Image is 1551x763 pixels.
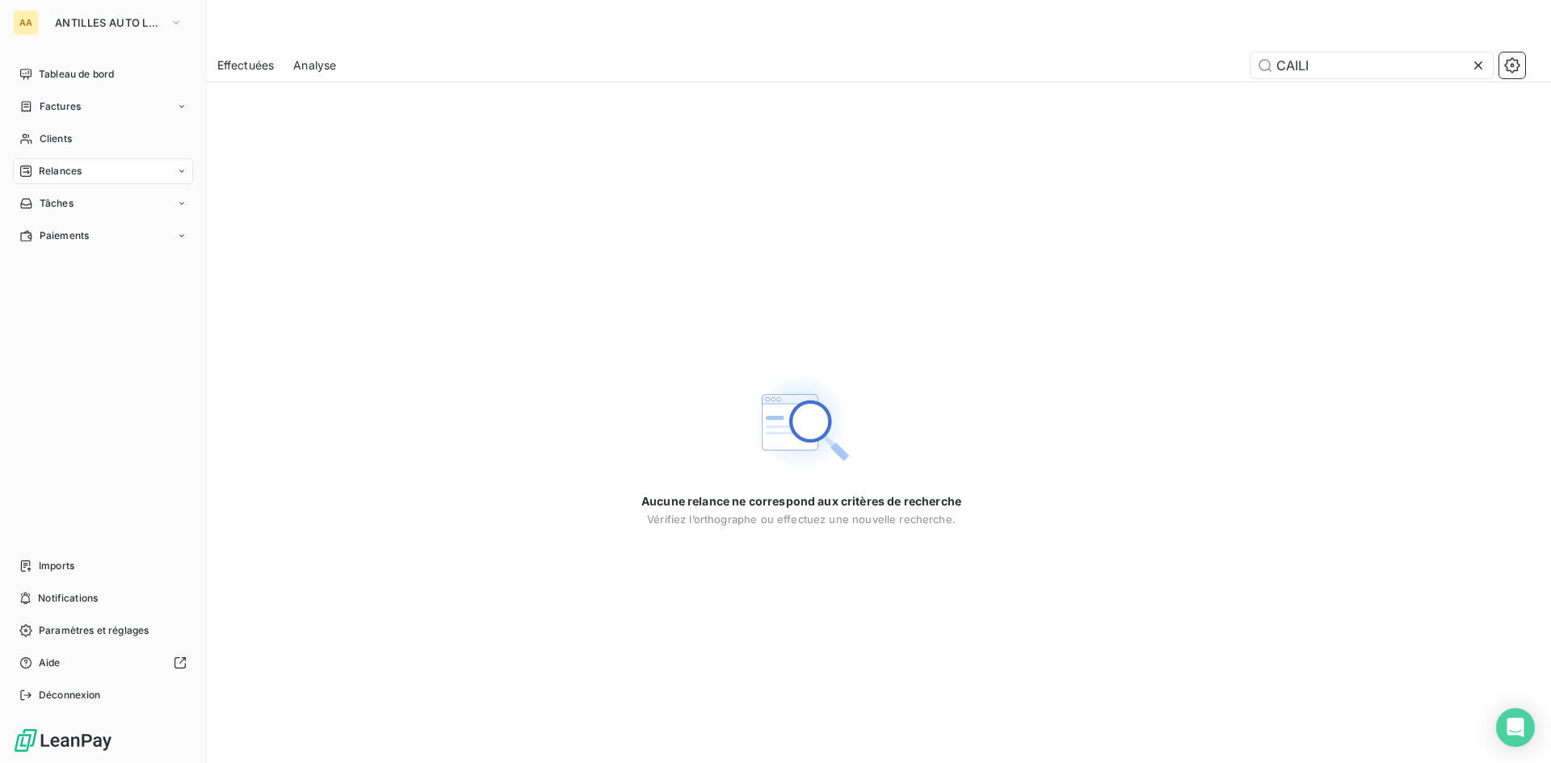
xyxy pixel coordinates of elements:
[39,623,149,638] span: Paramètres et réglages
[39,164,82,178] span: Relances
[1496,708,1535,747] div: Open Intercom Messenger
[13,158,193,184] a: Relances
[13,618,193,644] a: Paramètres et réglages
[13,727,113,753] img: Logo LeanPay
[1250,52,1493,78] input: Rechercher
[13,191,193,216] a: Tâches
[641,493,961,509] span: Aucune relance ne correspond aux critères de recherche
[13,553,193,579] a: Imports
[750,371,853,474] img: Empty state
[39,559,74,573] span: Imports
[13,223,193,249] a: Paiements
[40,196,74,211] span: Tâches
[40,228,89,243] span: Paiements
[38,591,98,606] span: Notifications
[13,94,193,119] a: Factures
[13,126,193,152] a: Clients
[293,57,336,73] span: Analyse
[647,513,956,526] span: Vérifiez l’orthographe ou effectuez une nouvelle recherche.
[13,10,39,36] div: AA
[55,16,163,29] span: ANTILLES AUTO LOCATION
[13,650,193,676] a: Aide
[13,61,193,87] a: Tableau de bord
[39,688,101,702] span: Déconnexion
[217,57,275,73] span: Effectuées
[40,132,72,146] span: Clients
[39,656,61,670] span: Aide
[40,99,81,114] span: Factures
[39,67,114,82] span: Tableau de bord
